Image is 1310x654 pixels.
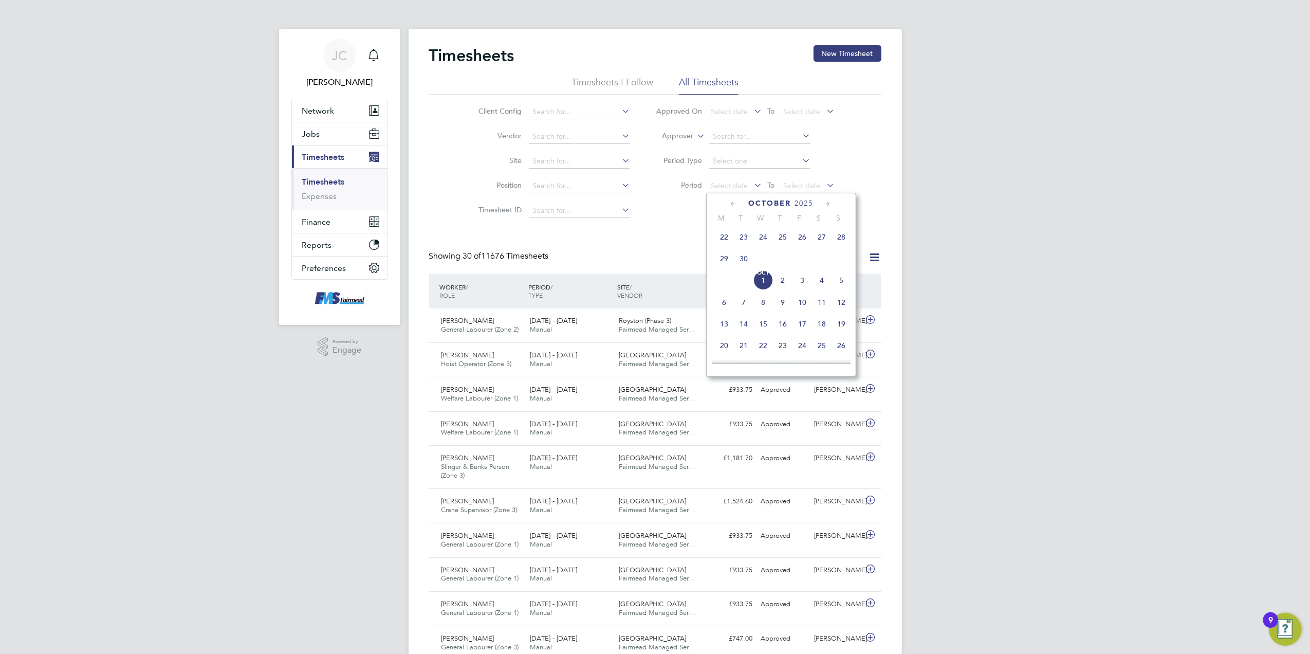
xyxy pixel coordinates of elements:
span: To [764,178,778,192]
span: [GEOGRAPHIC_DATA] [619,497,686,505]
span: [PERSON_NAME] [441,634,494,643]
span: Reports [302,240,332,250]
span: TYPE [528,291,543,299]
div: [PERSON_NAME] [810,630,863,647]
div: £933.75 [704,528,757,544]
span: 29 [753,357,773,377]
span: Fairmead Managed Ser… [619,359,695,368]
span: 30 [773,357,792,377]
span: Fairmead Managed Ser… [619,462,695,471]
label: Period [656,180,702,190]
div: £170.46 [704,313,757,330]
span: [DATE] - [DATE] [530,385,577,394]
label: Position [475,180,522,190]
button: Preferences [292,257,388,279]
img: f-mead-logo-retina.png [312,290,367,306]
span: [DATE] - [DATE] [530,453,577,462]
span: 8 [753,293,773,312]
span: 27 [714,357,734,377]
span: 30 [734,249,753,268]
input: Search for... [709,130,810,144]
span: [DATE] - [DATE] [530,497,577,505]
span: General Labourer (Zone 1) [441,574,519,583]
span: General Labourer (Zone 1) [441,540,519,549]
button: Jobs [292,122,388,145]
input: Search for... [529,204,630,218]
span: [PERSON_NAME] [441,385,494,394]
span: 24 [792,336,812,355]
span: [PERSON_NAME] [441,497,494,505]
span: 27 [812,227,832,247]
div: Approved [757,630,810,647]
span: 22 [753,336,773,355]
span: Manual [530,325,552,334]
span: 2025 [795,199,814,208]
span: [DATE] - [DATE] [530,420,577,428]
a: Expenses [302,191,337,201]
span: Fairmead Managed Ser… [619,643,695,651]
div: £933.75 [704,416,757,433]
span: To [764,104,778,118]
span: Manual [530,574,552,583]
div: 9 [1268,620,1273,633]
span: / [630,283,632,291]
span: VENDOR [617,291,642,299]
div: [PERSON_NAME] [810,528,863,544]
div: Showing [429,251,551,262]
span: [GEOGRAPHIC_DATA] [619,634,686,643]
span: 26 [832,336,851,355]
label: Client Config [475,106,522,116]
span: Welfare Labourer (Zone 1) [441,394,519,403]
span: Fairmead Managed Ser… [619,428,695,437]
li: All Timesheets [679,76,739,95]
div: Approved [757,416,810,433]
span: Preferences [302,263,346,273]
button: Finance [292,210,388,233]
span: Select date [783,181,820,190]
span: JC [332,49,347,62]
span: S [809,213,829,223]
span: Manual [530,462,552,471]
span: [DATE] - [DATE] [530,316,577,325]
span: 28 [734,357,753,377]
span: 15 [753,314,773,334]
div: Approved [757,562,810,579]
div: £1,524.60 [704,493,757,510]
span: / [466,283,468,291]
button: New Timesheet [814,45,881,62]
div: WORKER [437,278,526,304]
label: Timesheet ID [475,205,522,214]
span: 25 [812,336,832,355]
span: 17 [792,314,812,334]
h2: Timesheets [429,45,514,66]
span: Select date [711,107,748,116]
span: W [751,213,770,223]
span: M [712,213,731,223]
span: Royston (Phase 3) [619,316,671,325]
a: Go to home page [291,290,388,306]
span: [PERSON_NAME] [441,600,494,608]
label: Approved On [656,106,702,116]
label: Vendor [475,131,522,140]
span: 22 [714,227,734,247]
span: Fairmead Managed Ser… [619,574,695,583]
span: [DATE] - [DATE] [530,634,577,643]
span: Manual [530,540,552,549]
nav: Main navigation [279,29,400,325]
input: Search for... [529,130,630,144]
span: Jobs [302,129,320,139]
span: [GEOGRAPHIC_DATA] [619,453,686,462]
span: General Labourer (Zone 1) [441,608,519,617]
span: T [731,213,751,223]
span: [GEOGRAPHIC_DATA] [619,566,686,574]
span: Hoist Operator (Zone 3) [441,359,512,368]
span: 23 [773,336,792,355]
span: General Labourer (Zone 3) [441,643,519,651]
li: Timesheets I Follow [571,76,653,95]
div: £959.85 [704,347,757,364]
label: Period Type [656,156,702,165]
span: Manual [530,505,552,514]
div: PERIOD [526,278,615,304]
span: [PERSON_NAME] [441,316,494,325]
span: Fairmead Managed Ser… [619,540,695,549]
